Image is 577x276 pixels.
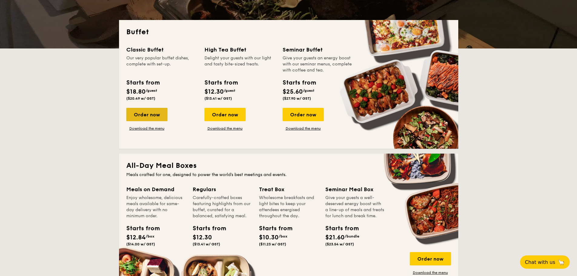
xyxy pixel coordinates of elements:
span: $10.30 [259,234,279,241]
div: Carefully-crafted boxes featuring highlights from our buffet, curated for a balanced, satisfying ... [193,195,252,219]
div: Order now [204,108,246,121]
div: Classic Buffet [126,45,197,54]
div: Starts from [283,78,316,87]
div: Treat Box [259,185,318,194]
span: 🦙 [558,259,565,266]
div: Enjoy wholesome, delicious meals available for same-day delivery with no minimum order. [126,195,185,219]
span: Chat with us [525,259,555,265]
span: ($13.41 w/ GST) [204,96,232,101]
span: ($23.54 w/ GST) [325,242,354,246]
div: Order now [126,108,167,121]
span: ($13.41 w/ GST) [193,242,220,246]
div: Delight your guests with our light and tasty bite-sized treats. [204,55,275,73]
span: $12.84 [126,234,146,241]
span: /box [146,234,154,238]
span: $25.60 [283,88,303,95]
div: Meals crafted for one, designed to power the world's best meetings and events. [126,172,451,178]
div: Starts from [259,224,286,233]
div: Starts from [193,224,220,233]
div: Regulars [193,185,252,194]
div: High Tea Buffet [204,45,275,54]
a: Download the menu [410,270,451,275]
span: /guest [303,88,314,93]
div: Meals on Demand [126,185,185,194]
a: Download the menu [126,126,167,131]
span: /guest [224,88,235,93]
div: Give your guests a well-deserved energy boost with a line-up of meals and treats for lunch and br... [325,195,384,219]
div: Our very popular buffet dishes, complete with set-up. [126,55,197,73]
span: $21.60 [325,234,345,241]
div: Order now [410,252,451,265]
span: ($14.00 w/ GST) [126,242,155,246]
span: $12.30 [204,88,224,95]
div: Order now [283,108,324,121]
span: $18.80 [126,88,146,95]
span: /box [279,234,287,238]
h2: Buffet [126,27,451,37]
span: ($20.49 w/ GST) [126,96,155,101]
div: Starts from [204,78,237,87]
div: Starts from [325,224,353,233]
div: Give your guests an energy boost with our seminar menus, complete with coffee and tea. [283,55,353,73]
div: Starts from [126,78,159,87]
button: Chat with us🦙 [520,255,570,269]
span: /bundle [345,234,359,238]
div: Starts from [126,224,154,233]
a: Download the menu [283,126,324,131]
h2: All-Day Meal Boxes [126,161,451,171]
span: /guest [146,88,157,93]
span: ($27.90 w/ GST) [283,96,311,101]
span: $12.30 [193,234,212,241]
a: Download the menu [204,126,246,131]
div: Wholesome breakfasts and light bites to keep your attendees energised throughout the day. [259,195,318,219]
span: ($11.23 w/ GST) [259,242,286,246]
div: Seminar Buffet [283,45,353,54]
div: Seminar Meal Box [325,185,384,194]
